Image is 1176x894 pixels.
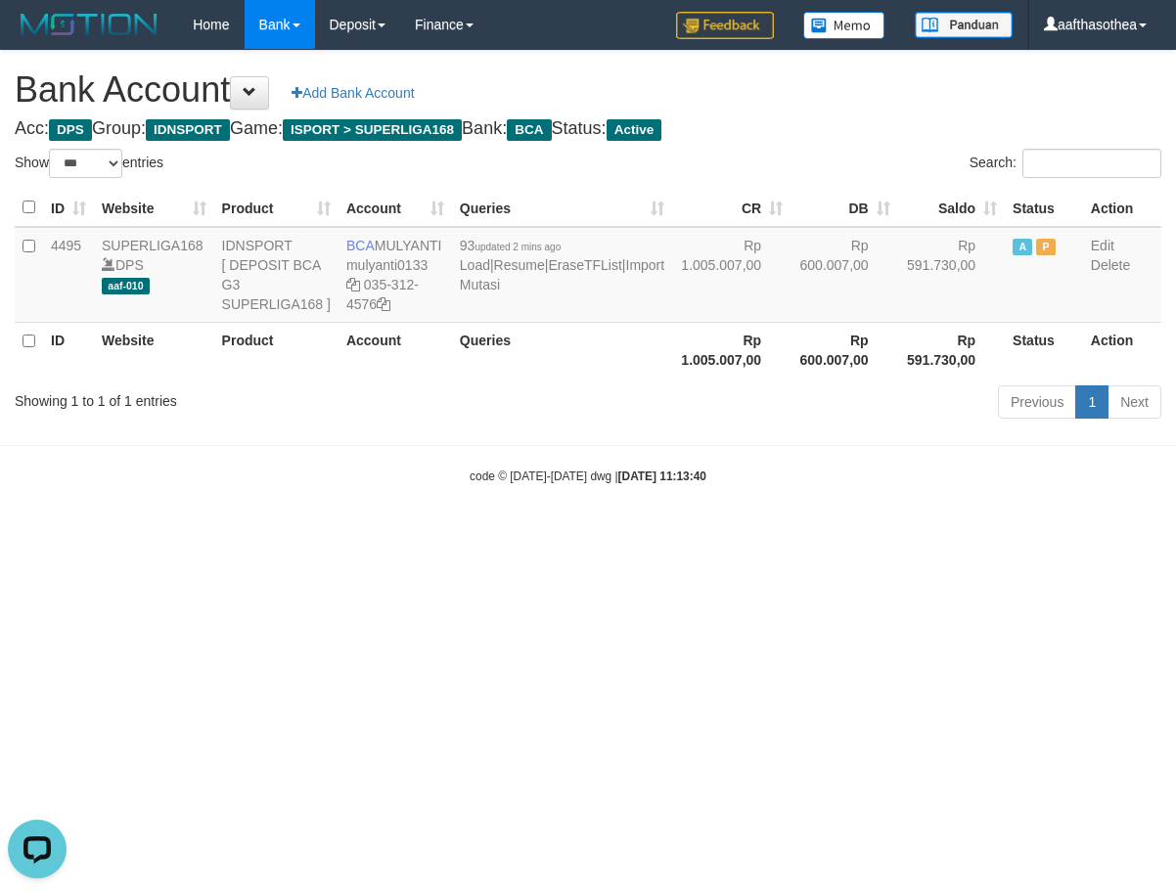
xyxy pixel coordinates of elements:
span: Active [607,119,662,141]
span: | | | [460,238,664,292]
th: DB: activate to sort column ascending [791,189,898,227]
a: 1 [1075,385,1108,419]
a: Edit [1091,238,1114,253]
th: Product: activate to sort column ascending [214,189,339,227]
th: Rp 1.005.007,00 [672,322,791,378]
span: ISPORT > SUPERLIGA168 [283,119,462,141]
img: panduan.png [915,12,1013,38]
th: Action [1083,189,1161,227]
a: Add Bank Account [279,76,427,110]
th: Saldo: activate to sort column ascending [898,189,1006,227]
strong: [DATE] 11:13:40 [618,469,706,483]
th: ID [43,322,94,378]
select: Showentries [49,149,122,178]
a: Copy mulyanti0133 to clipboard [346,277,360,292]
h4: Acc: Group: Game: Bank: Status: [15,119,1161,139]
span: 93 [460,238,561,253]
th: Status [1005,322,1083,378]
th: Status [1005,189,1083,227]
a: Delete [1091,257,1130,273]
h1: Bank Account [15,70,1161,110]
label: Show entries [15,149,163,178]
td: Rp 591.730,00 [898,227,1006,323]
a: SUPERLIGA168 [102,238,204,253]
th: Action [1083,322,1161,378]
th: Queries [452,322,672,378]
th: Rp 591.730,00 [898,322,1006,378]
img: Feedback.jpg [676,12,774,39]
a: EraseTFList [548,257,621,273]
th: Product [214,322,339,378]
button: Open LiveChat chat widget [8,8,67,67]
td: MULYANTI 035-312-4576 [339,227,452,323]
label: Search: [970,149,1161,178]
td: Rp 600.007,00 [791,227,898,323]
a: mulyanti0133 [346,257,428,273]
th: Account [339,322,452,378]
td: IDNSPORT [ DEPOSIT BCA G3 SUPERLIGA168 ] [214,227,339,323]
span: Paused [1036,239,1056,255]
img: MOTION_logo.png [15,10,163,39]
span: updated 2 mins ago [475,242,561,252]
a: Previous [998,385,1076,419]
span: DPS [49,119,92,141]
th: Account: activate to sort column ascending [339,189,452,227]
small: code © [DATE]-[DATE] dwg | [470,469,706,483]
a: Load [460,257,490,273]
span: BCA [346,238,375,253]
a: Import Mutasi [460,257,664,292]
span: BCA [507,119,551,141]
th: Queries: activate to sort column ascending [452,189,672,227]
span: IDNSPORT [146,119,230,141]
a: Copy 0353124576 to clipboard [377,296,390,312]
th: Rp 600.007,00 [791,322,898,378]
a: Resume [494,257,545,273]
td: Rp 1.005.007,00 [672,227,791,323]
a: Next [1108,385,1161,419]
th: Website: activate to sort column ascending [94,189,214,227]
img: Button%20Memo.svg [803,12,885,39]
span: Active [1013,239,1032,255]
td: DPS [94,227,214,323]
span: aaf-010 [102,278,150,294]
th: CR: activate to sort column ascending [672,189,791,227]
td: 4495 [43,227,94,323]
th: Website [94,322,214,378]
th: ID: activate to sort column ascending [43,189,94,227]
input: Search: [1022,149,1161,178]
div: Showing 1 to 1 of 1 entries [15,383,475,411]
